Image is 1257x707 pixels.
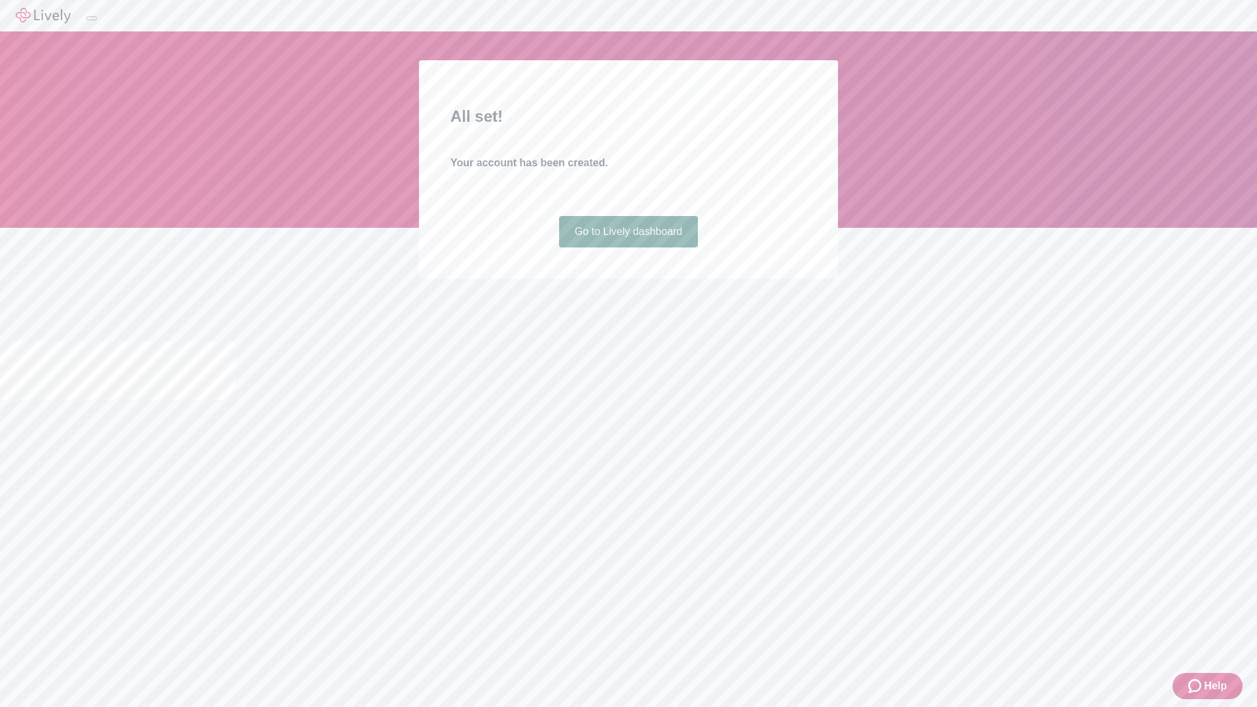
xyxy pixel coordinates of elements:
[16,8,71,24] img: Lively
[450,105,807,128] h2: All set!
[559,216,699,247] a: Go to Lively dashboard
[1173,673,1243,699] button: Zendesk support iconHelp
[1188,678,1204,694] svg: Zendesk support icon
[86,16,97,20] button: Log out
[1204,678,1227,694] span: Help
[450,155,807,171] h4: Your account has been created.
